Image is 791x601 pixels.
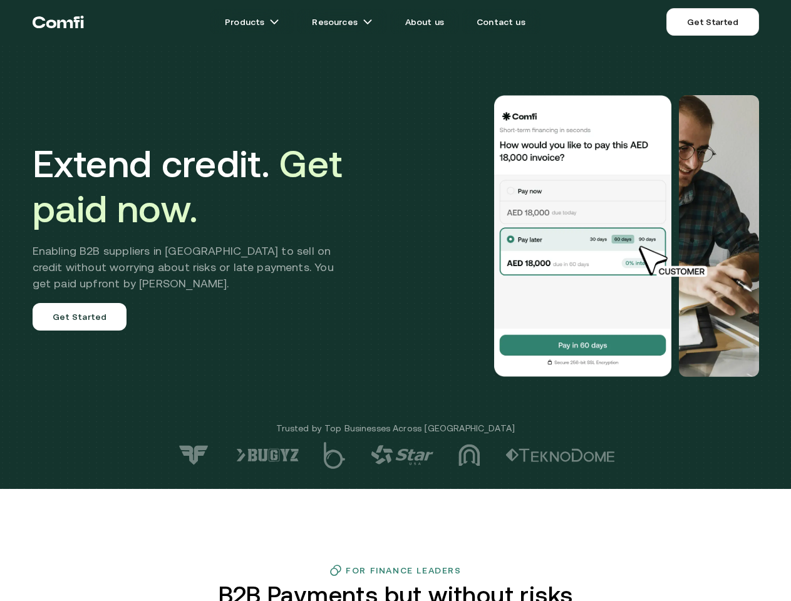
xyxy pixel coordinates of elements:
a: Get Started [33,303,127,331]
img: logo-6 [236,448,299,462]
a: Contact us [462,9,540,34]
img: Would you like to pay this AED 18,000.00 invoice? [492,95,674,377]
img: logo-3 [458,444,480,466]
img: Would you like to pay this AED 18,000.00 invoice? [679,95,759,377]
img: arrow icons [269,17,279,27]
img: logo-2 [505,448,615,462]
a: About us [390,9,459,34]
img: cursor [629,244,721,279]
h1: Extend credit. [33,141,353,232]
h3: For Finance Leaders [346,565,461,575]
img: finance [329,564,342,577]
img: logo-5 [324,442,346,469]
img: logo-7 [177,444,211,466]
img: logo-4 [371,445,433,465]
a: Productsarrow icons [210,9,294,34]
a: Return to the top of the Comfi home page [33,3,84,41]
a: Get Started [666,8,758,36]
img: arrow icons [363,17,373,27]
a: Resourcesarrow icons [297,9,387,34]
h2: Enabling B2B suppliers in [GEOGRAPHIC_DATA] to sell on credit without worrying about risks or lat... [33,243,353,292]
